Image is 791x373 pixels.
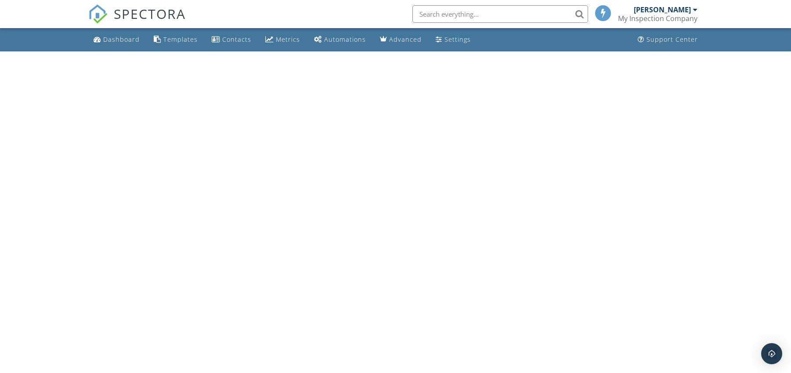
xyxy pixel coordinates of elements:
div: Support Center [647,35,698,43]
div: [PERSON_NAME] [634,5,691,14]
div: Contacts [222,35,251,43]
a: SPECTORA [88,12,186,30]
div: Metrics [276,35,300,43]
div: Dashboard [103,35,140,43]
input: Search everything... [412,5,588,23]
div: Open Intercom Messenger [761,343,782,364]
a: Dashboard [90,32,143,48]
a: Metrics [262,32,303,48]
a: Advanced [376,32,425,48]
a: Automations (Basic) [311,32,369,48]
a: Support Center [634,32,701,48]
div: Advanced [389,35,422,43]
div: Templates [163,35,198,43]
a: Templates [150,32,201,48]
a: Contacts [208,32,255,48]
span: SPECTORA [114,4,186,23]
a: Settings [432,32,474,48]
img: The Best Home Inspection Software - Spectora [88,4,108,24]
div: My Inspection Company [618,14,697,23]
div: Settings [444,35,471,43]
div: Automations [324,35,366,43]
